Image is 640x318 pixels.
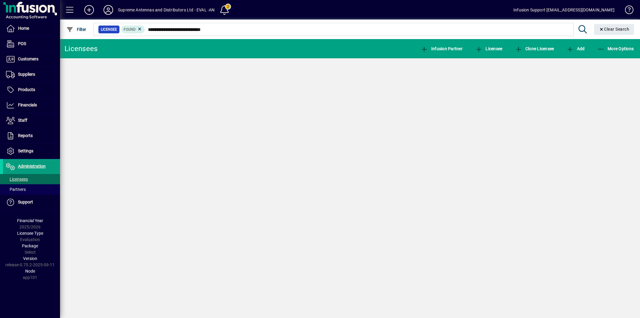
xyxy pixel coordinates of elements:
span: More Options [597,46,634,51]
a: Customers [3,52,60,67]
span: Node [25,269,35,274]
span: Suppliers [18,72,35,77]
span: Package [22,243,38,248]
div: Licensees [65,44,98,54]
span: Administration [18,164,46,169]
a: Licensees [3,174,60,184]
span: Support [18,200,33,204]
span: Add [566,46,584,51]
mat-chip: Found Status: Found [121,26,145,33]
span: Infusion Partner [421,46,463,51]
a: Partners [3,184,60,194]
button: Filter [65,24,88,35]
span: Clear Search [599,27,629,32]
span: Version [23,256,37,261]
a: Reports [3,128,60,143]
button: Infusion Partner [419,43,464,54]
span: Staff [18,118,27,123]
span: Financial Year [17,218,43,223]
span: Licensee [101,26,117,32]
span: Licensee Type [17,231,43,236]
span: POS [18,41,26,46]
a: Financials [3,98,60,113]
button: Add [565,43,586,54]
button: Licensee [474,43,504,54]
button: Profile [99,5,118,15]
a: Settings [3,144,60,159]
div: Infusion Support [EMAIL_ADDRESS][DOMAIN_NAME] [513,5,614,15]
span: Licensee [475,46,503,51]
span: Products [18,87,35,92]
span: Filter [66,27,86,32]
span: Partners [6,187,26,192]
span: Found [124,27,136,32]
a: Products [3,82,60,97]
a: Support [3,195,60,210]
div: Supreme Antennas and Distributors Ltd - EVAL -AN [118,5,215,15]
button: Clone Licensee [513,43,555,54]
span: Licensees [6,177,28,182]
span: Clone Licensee [515,46,554,51]
a: Knowledge Base [620,1,632,21]
span: Settings [18,148,33,153]
a: Home [3,21,60,36]
button: More Options [596,43,635,54]
a: POS [3,36,60,51]
span: Customers [18,57,38,61]
button: Clear [594,24,634,35]
span: Financials [18,102,37,107]
span: Home [18,26,29,31]
span: Reports [18,133,33,138]
a: Suppliers [3,67,60,82]
button: Add [80,5,99,15]
a: Staff [3,113,60,128]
